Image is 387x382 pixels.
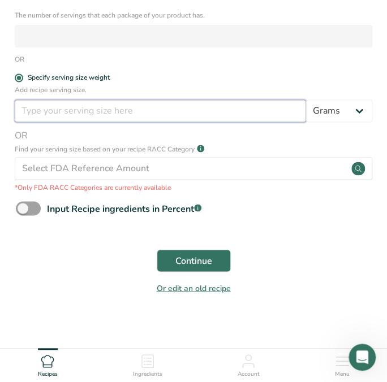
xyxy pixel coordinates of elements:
[133,370,162,379] span: Ingredients
[28,73,110,82] div: Specify serving size weight
[15,99,306,122] input: Type your serving size here
[15,144,195,154] p: Find your serving size based on your recipe RACC Category
[47,202,201,215] div: Input Recipe ingredients in Percent
[38,349,58,379] a: Recipes
[15,85,372,95] p: Add recipe serving size.
[133,349,162,379] a: Ingredients
[157,249,231,272] button: Continue
[15,54,372,64] div: OR
[238,349,260,379] a: Account
[15,182,372,192] p: *Only FDA RACC Categories are currently available
[15,10,372,20] p: The number of servings that each package of your product has.
[157,283,231,293] a: Or edit an old recipe
[38,370,58,379] span: Recipes
[238,370,260,379] span: Account
[349,344,376,371] iframe: Intercom live chat
[22,162,149,175] div: Select FDA Reference Amount
[175,254,212,267] span: Continue
[335,370,350,379] span: Menu
[15,129,372,142] span: OR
